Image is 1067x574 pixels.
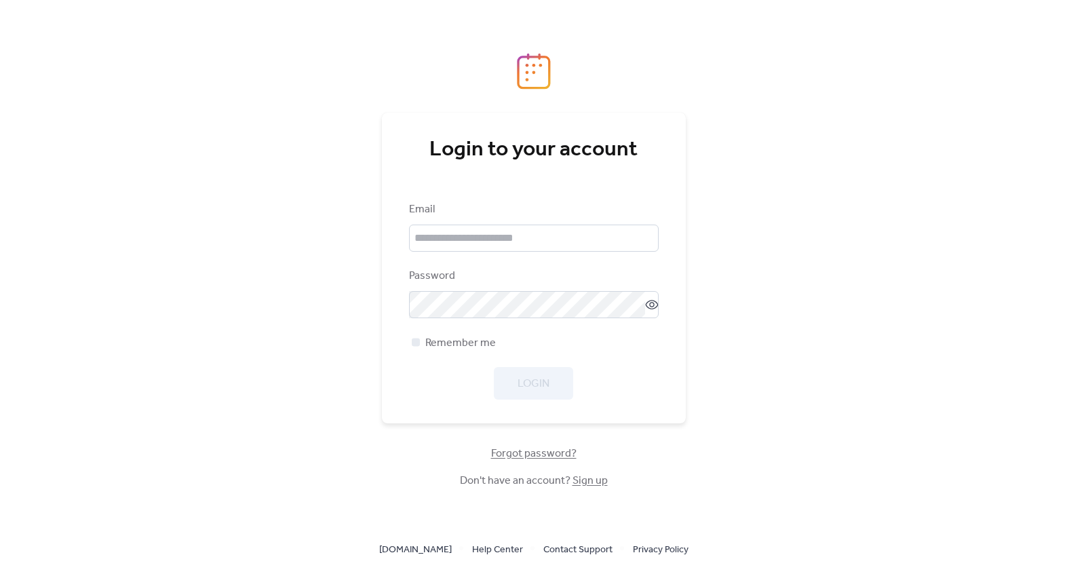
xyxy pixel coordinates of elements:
a: [DOMAIN_NAME] [379,541,452,558]
div: Password [409,268,656,284]
span: Help Center [472,542,523,558]
a: Privacy Policy [633,541,688,558]
span: Privacy Policy [633,542,688,558]
a: Sign up [573,470,608,491]
img: logo [517,53,551,90]
span: Remember me [425,335,496,351]
div: Login to your account [409,136,659,164]
a: Help Center [472,541,523,558]
a: Contact Support [543,541,613,558]
span: Don't have an account? [460,473,608,489]
div: Email [409,202,656,218]
span: Contact Support [543,542,613,558]
span: [DOMAIN_NAME] [379,542,452,558]
span: Forgot password? [491,446,577,462]
a: Forgot password? [491,450,577,457]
